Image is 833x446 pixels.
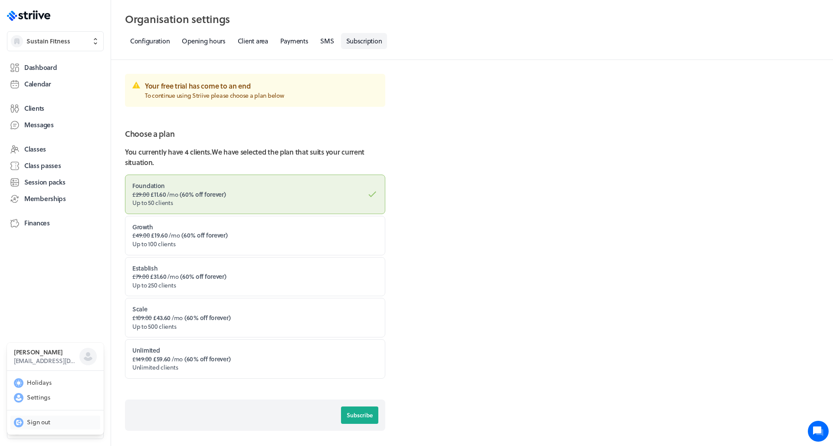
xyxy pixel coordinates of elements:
span: /mo [132,354,183,363]
p: [EMAIL_ADDRESS][DOMAIN_NAME] [14,357,79,365]
span: £149.00 [132,354,152,363]
span: /mo [132,231,180,240]
span: £109.00 [132,313,152,322]
button: Subscribe [341,406,378,424]
span: ( 60% off forever ) [180,190,226,199]
span: ( 60% off forever ) [180,272,226,281]
span: ( 60% off forever ) [184,313,230,322]
span: /mo [132,190,178,199]
p: You currently have 4 clients . We have selected the plan that suits your current situation. [125,147,385,168]
a: Configuration [125,33,175,49]
span: £79.00 [132,272,149,281]
span: £11.60 [151,190,166,199]
h2: Choose a plan [125,128,385,140]
span: Unlimited clients [132,363,178,372]
button: Holidays [10,376,100,390]
h3: Your free trial has come to an end [145,81,378,91]
span: Holidays [27,378,52,387]
strong: Establish [132,264,157,273]
span: £43.60 [153,313,171,322]
span: Up to 250 clients [132,281,176,290]
strong: Growth [132,222,153,231]
a: Client area [233,33,273,49]
span: New conversation [56,106,104,113]
a: SMS [315,33,339,49]
a: Payments [275,33,314,49]
input: Search articles [25,149,155,167]
strong: Scale [132,304,148,314]
button: Settings [10,391,100,405]
span: £31.60 [150,272,166,281]
span: £19.60 [151,231,167,240]
p: Find an answer quickly [12,135,162,145]
p: To continue using Striive please choose a plan below [145,91,378,100]
h2: Organisation settings [125,10,819,28]
strong: Foundation [132,181,165,190]
h1: Hi [PERSON_NAME] [13,42,161,56]
button: Sign out [10,416,100,429]
span: Up to 50 clients [132,198,173,207]
span: Subscribe [347,411,373,419]
span: Sign out [27,418,50,426]
span: £49.00 [132,231,150,240]
span: /mo [132,313,183,322]
span: £59.60 [153,354,171,363]
strong: Unlimited [132,346,160,355]
h2: We're here to help. Ask us anything! [13,58,161,86]
a: Subscription [341,33,387,49]
span: /mo [132,272,178,281]
button: New conversation [13,101,160,119]
nav: Tabs [125,33,819,49]
h3: [PERSON_NAME] [14,348,79,357]
span: £29.00 [132,190,149,199]
a: Opening hours [177,33,230,49]
span: Up to 500 clients [132,322,176,331]
span: Settings [27,393,50,402]
span: Up to 100 clients [132,239,175,248]
span: ( 60% off forever ) [184,354,230,363]
span: ( 60% off forever ) [181,231,227,240]
iframe: gist-messenger-bubble-iframe [808,421,829,442]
